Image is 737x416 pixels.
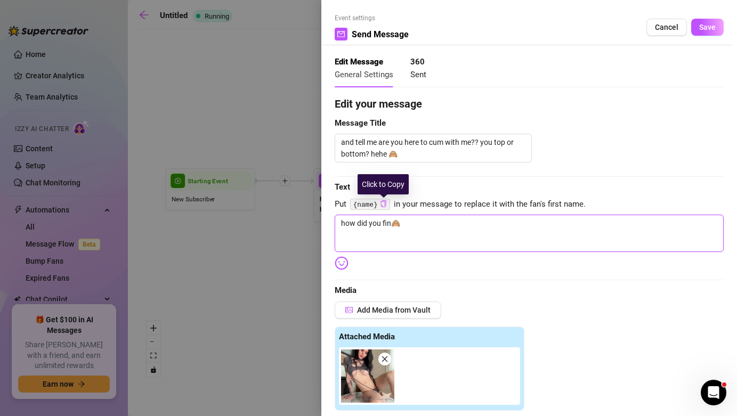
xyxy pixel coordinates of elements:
textarea: and tell me are you here to cum with me?? you top or bottom? hehe 🙈 [335,134,532,162]
span: Send Message [352,28,409,41]
span: mail [337,30,345,38]
span: close [381,355,388,363]
strong: Media [335,286,357,295]
span: picture [345,306,353,314]
img: media [341,349,394,403]
strong: Text [335,182,350,192]
button: Add Media from Vault [335,301,441,319]
strong: Edit Message [335,57,383,67]
textarea: how did you fin🙈 [335,215,724,252]
span: copy [380,200,387,207]
strong: 360 [410,57,425,67]
div: Click to Copy [358,174,409,194]
strong: Edit your message [335,97,422,110]
iframe: Intercom live chat [701,380,726,405]
button: Click to Copy [380,200,387,208]
button: Cancel [646,19,687,36]
strong: Message Title [335,118,386,128]
span: Put in your message to replace it with the fan's first name. [335,198,724,211]
span: Add Media from Vault [357,306,431,314]
span: General Settings [335,70,393,79]
code: {name} [350,199,390,210]
span: Sent [410,70,426,79]
strong: Attached Media [339,332,395,341]
button: Save [691,19,724,36]
span: Cancel [655,23,678,31]
img: svg%3e [335,256,349,270]
span: Save [699,23,716,31]
span: Event settings [335,13,409,23]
